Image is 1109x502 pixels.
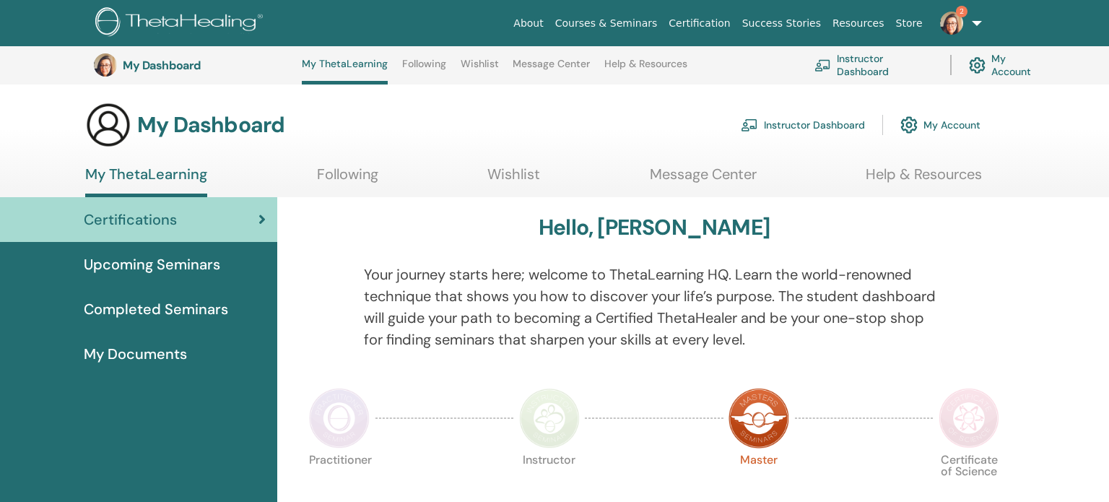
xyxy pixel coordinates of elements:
a: Instructor Dashboard [741,109,865,141]
a: Instructor Dashboard [814,49,933,81]
a: Message Center [513,58,590,81]
img: default.jpg [94,53,117,77]
a: About [508,10,549,37]
p: Your journey starts here; welcome to ThetaLearning HQ. Learn the world-renowned technique that sh... [364,264,945,350]
a: Success Stories [736,10,827,37]
a: My ThetaLearning [85,165,207,197]
a: Certification [663,10,736,37]
a: Wishlist [487,165,540,194]
a: Wishlist [461,58,499,81]
a: Resources [827,10,890,37]
span: Upcoming Seminars [84,254,220,275]
img: Certificate of Science [939,388,999,449]
img: cog.svg [900,113,918,137]
a: Store [890,10,928,37]
img: Practitioner [309,388,370,449]
span: My Documents [84,343,187,365]
span: 2 [956,6,967,17]
h3: My Dashboard [123,59,267,72]
img: cog.svg [969,53,986,77]
img: logo.png [95,7,268,40]
a: Following [402,58,446,81]
img: generic-user-icon.jpg [85,102,131,148]
span: Certifications [84,209,177,230]
a: Help & Resources [604,58,687,81]
a: Courses & Seminars [549,10,664,37]
a: My Account [969,49,1045,81]
img: default.jpg [940,12,963,35]
h3: Hello, [PERSON_NAME] [539,215,770,241]
span: Completed Seminars [84,298,228,320]
img: Master [729,388,789,449]
a: Message Center [650,165,757,194]
img: chalkboard-teacher.svg [741,118,758,131]
img: Instructor [519,388,580,449]
a: Following [317,165,378,194]
a: Help & Resources [866,165,982,194]
h3: My Dashboard [137,112,284,138]
a: My Account [900,109,980,141]
img: chalkboard-teacher.svg [814,59,831,72]
a: My ThetaLearning [302,58,388,85]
